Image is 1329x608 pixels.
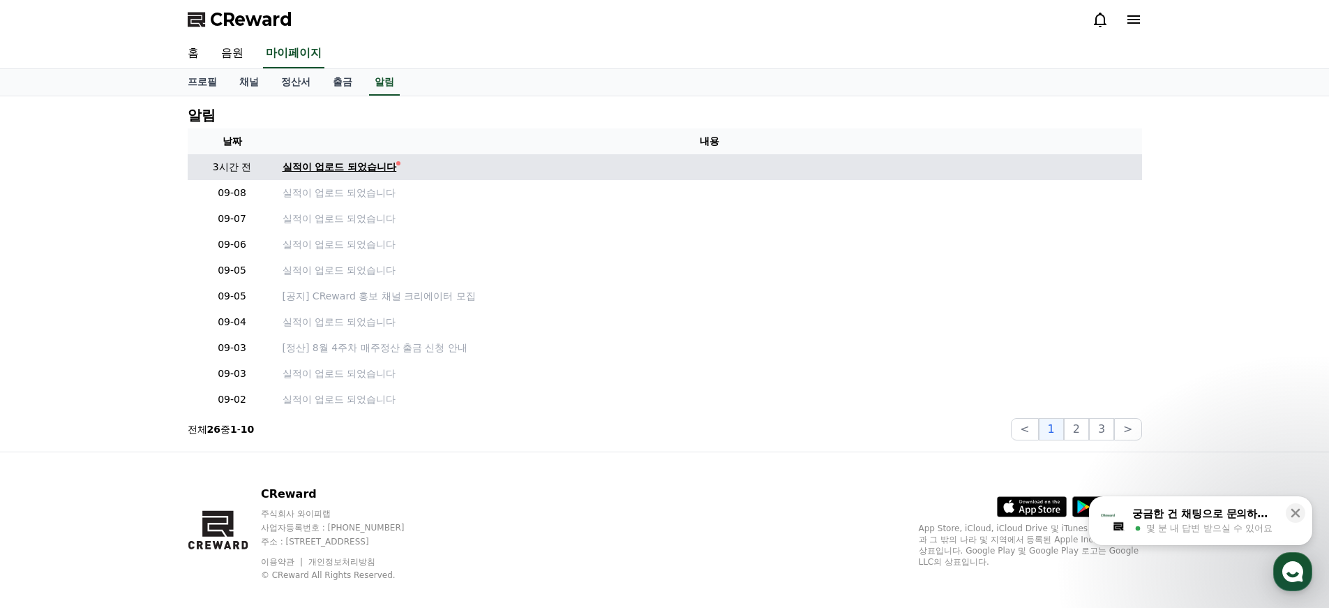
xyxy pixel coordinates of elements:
[1114,418,1141,440] button: >
[188,8,292,31] a: CReward
[263,39,324,68] a: 마이페이지
[241,424,254,435] strong: 10
[283,212,1136,226] a: 실적이 업로드 되었습니다
[283,341,1136,355] a: [정산] 8월 4주차 매주정산 출금 신청 안내
[193,237,271,252] p: 09-06
[919,523,1142,568] p: App Store, iCloud, iCloud Drive 및 iTunes Store는 미국과 그 밖의 나라 및 지역에서 등록된 Apple Inc.의 서비스 상표입니다. Goo...
[4,443,92,477] a: 홈
[193,263,271,278] p: 09-05
[193,160,271,175] p: 3시간 전
[261,570,431,581] p: © CReward All Rights Reserved.
[1039,418,1064,440] button: 1
[177,69,228,96] a: 프로필
[261,536,431,547] p: 주소 : [STREET_ADDRESS]
[188,128,277,154] th: 날짜
[283,315,1136,329] a: 실적이 업로드 되었습니다
[228,69,270,96] a: 채널
[261,557,305,567] a: 이용약관
[277,128,1142,154] th: 내용
[207,424,220,435] strong: 26
[193,366,271,381] p: 09-03
[128,464,144,475] span: 대화
[283,366,1136,381] a: 실적이 업로드 되었습니다
[1089,418,1114,440] button: 3
[193,212,271,226] p: 09-07
[283,237,1136,252] a: 실적이 업로드 되었습니다
[193,186,271,200] p: 09-08
[44,464,52,475] span: 홈
[322,69,363,96] a: 출금
[308,557,375,567] a: 개인정보처리방침
[180,443,268,477] a: 설정
[283,289,1136,304] a: [공지] CReward 홍보 채널 크리에이터 모집
[188,422,255,436] p: 전체 중 -
[261,508,431,519] p: 주식회사 와이피랩
[193,315,271,329] p: 09-04
[283,160,1136,175] a: 실적이 업로드 되었습니다
[283,160,397,175] div: 실적이 업로드 되었습니다
[369,69,400,96] a: 알림
[193,392,271,407] p: 09-02
[283,263,1136,278] a: 실적이 업로드 되었습니다
[210,8,292,31] span: CReward
[283,186,1136,200] a: 실적이 업로드 되었습니다
[193,341,271,355] p: 09-03
[270,69,322,96] a: 정산서
[216,464,232,475] span: 설정
[188,107,216,123] h4: 알림
[177,39,210,68] a: 홈
[1064,418,1089,440] button: 2
[261,522,431,533] p: 사업자등록번호 : [PHONE_NUMBER]
[210,39,255,68] a: 음원
[1011,418,1038,440] button: <
[283,392,1136,407] a: 실적이 업로드 되었습니다
[230,424,237,435] strong: 1
[92,443,180,477] a: 대화
[261,486,431,503] p: CReward
[193,289,271,304] p: 09-05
